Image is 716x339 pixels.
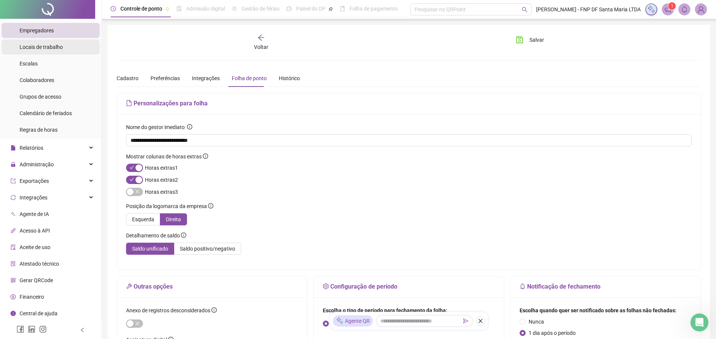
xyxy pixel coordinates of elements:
[29,127,131,143] div: [PERSON_NAME] como cadastrar seus colaboradores.
[203,154,208,159] span: info-circle
[328,7,333,11] span: pushpin
[20,161,54,167] span: Administração
[126,99,692,108] h5: Personalizações para folha
[11,311,16,316] span: info-circle
[671,3,673,9] span: 1
[520,283,526,289] span: bell
[11,278,16,283] span: qrcode
[20,178,49,184] span: Exportações
[510,34,550,46] button: Salvar
[516,36,523,44] span: save
[279,74,300,82] div: Histórico
[208,203,213,208] span: info-circle
[192,74,220,82] div: Integrações
[20,195,47,201] span: Integrações
[20,110,72,116] span: Calendário de feriados
[187,124,192,129] span: info-circle
[690,313,708,331] iframe: Intercom live chat
[20,277,53,283] span: Gerar QRCode
[232,6,237,11] span: sun
[75,235,113,265] button: Ajuda
[11,145,16,150] span: file
[529,36,544,44] span: Salvar
[150,75,180,81] span: Preferências
[211,307,217,313] span: info-circle
[126,202,213,210] div: Posição da logomarca da empresa
[181,233,186,238] span: info-circle
[17,325,24,333] span: facebook
[11,245,16,250] span: audit
[61,3,91,16] h1: Tarefas
[257,34,265,41] span: arrow-left
[38,235,75,265] button: Mensagens
[132,3,146,17] div: Fechar
[232,74,267,82] div: Folha de ponto
[323,307,447,313] strong: Escolha o tipo de período para fechamento da folha:
[254,44,268,50] span: Voltar
[323,282,495,291] h5: Configuração de período
[126,123,192,131] div: Nome do gestor imediato
[145,176,178,184] div: Horas extras 2
[20,310,58,316] span: Central de ajuda
[463,318,468,324] span: send
[176,6,182,11] span: file-done
[8,82,30,90] p: 3 etapas
[165,7,170,11] span: pushpin
[87,254,102,259] span: Ajuda
[286,6,292,11] span: dashboard
[333,315,373,327] div: Agente QR
[145,188,178,196] div: Horas extras 3
[647,5,655,14] img: sparkle-icon.fc2bf0ac1784a2077858766a79e2daf3.svg
[668,2,676,10] sup: 1
[526,318,547,326] span: Nunca
[80,327,85,333] span: left
[340,6,345,11] span: book
[20,61,38,67] span: Escalas
[526,329,579,337] span: 1 dia após o período
[478,318,483,324] span: close
[11,294,16,299] span: dollar
[180,246,235,252] span: Saldo positivo/negativo
[242,6,280,12] span: Gestão de férias
[664,6,671,13] span: notification
[12,254,26,259] span: Início
[145,164,178,172] div: Horas extras 1
[126,282,298,291] h5: Outras opções
[296,6,325,12] span: Painel do DP
[11,228,16,233] span: api
[113,235,150,265] button: Tarefas
[20,211,49,217] span: Agente de IA
[20,294,44,300] span: Financeiro
[520,307,676,313] strong: Escolha quando quer ser notificado sobre as folhas não fechadas:
[29,114,128,122] div: Cadastre colaborador🧑🏽‍💼
[132,216,154,222] span: Esquerda
[20,127,58,133] span: Regras de horas
[14,112,137,124] div: 1Cadastre colaborador🧑🏽‍💼
[20,244,50,250] span: Aceite de uso
[11,261,16,266] span: solution
[681,6,688,13] span: bell
[14,202,137,214] div: 3Gerando folha de ponto📰
[522,7,527,12] span: search
[126,100,132,106] span: file
[132,246,168,252] span: Saldo unificado
[186,6,225,12] span: Admissão digital
[329,319,365,328] span: Mês fechado
[20,27,54,33] span: Empregadores
[92,82,143,90] p: Cerca de 4 minutos
[11,29,140,56] div: Vamos mudar a forma de controlar o ponto?
[20,77,54,83] span: Colaboradores
[166,216,181,222] span: Direita
[126,231,186,240] div: Detalhamento de saldo
[28,325,35,333] span: linkedin
[120,6,162,12] span: Controle de ponto
[126,152,208,161] div: Mostrar colunas de horas extras
[20,44,63,50] span: Locais de trabalho
[323,283,329,289] span: setting
[14,174,137,186] div: 2Registre um ponto📲
[695,4,707,15] img: 95179
[29,176,128,184] div: Registre um ponto📲
[20,261,59,267] span: Atestado técnico
[336,317,344,325] img: sparkle-icon.fc2bf0ac1784a2077858766a79e2daf3.svg
[11,195,16,200] span: sync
